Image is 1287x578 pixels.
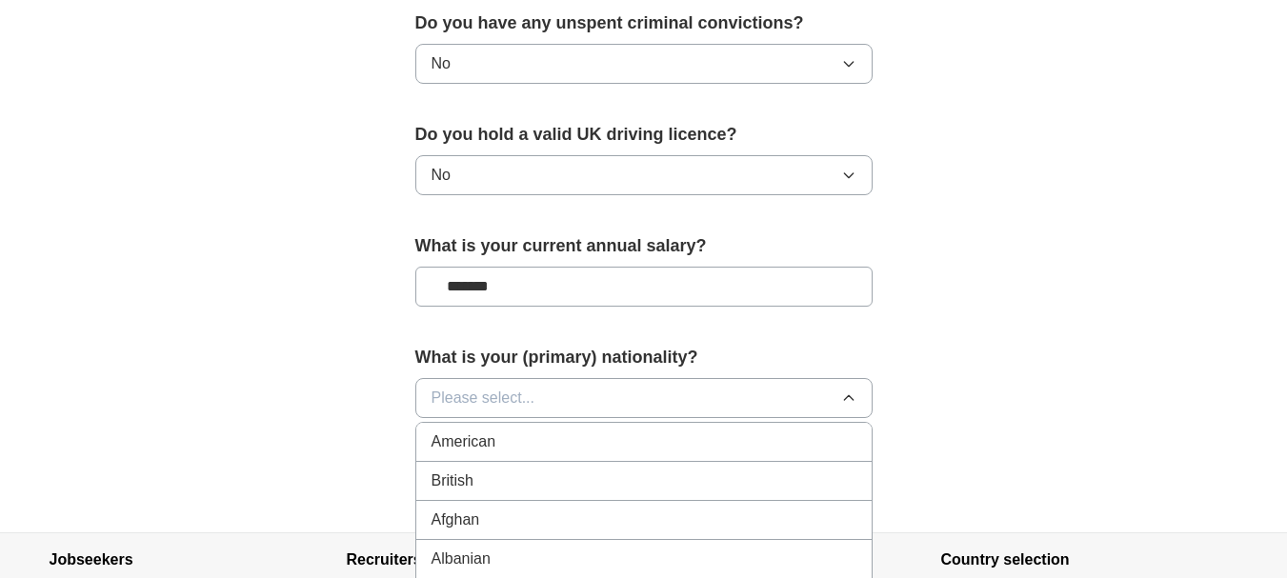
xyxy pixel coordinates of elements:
label: What is your (primary) nationality? [415,345,873,370]
label: Do you hold a valid UK driving licence? [415,122,873,148]
span: No [432,164,451,187]
span: American [432,430,496,453]
label: Do you have any unspent criminal convictions? [415,10,873,36]
label: What is your current annual salary? [415,233,873,259]
span: Albanian [432,548,491,570]
span: Afghan [432,508,480,531]
button: Please select... [415,378,873,418]
button: No [415,155,873,195]
span: Please select... [432,387,535,409]
button: No [415,44,873,84]
span: British [432,469,473,492]
span: No [432,52,451,75]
